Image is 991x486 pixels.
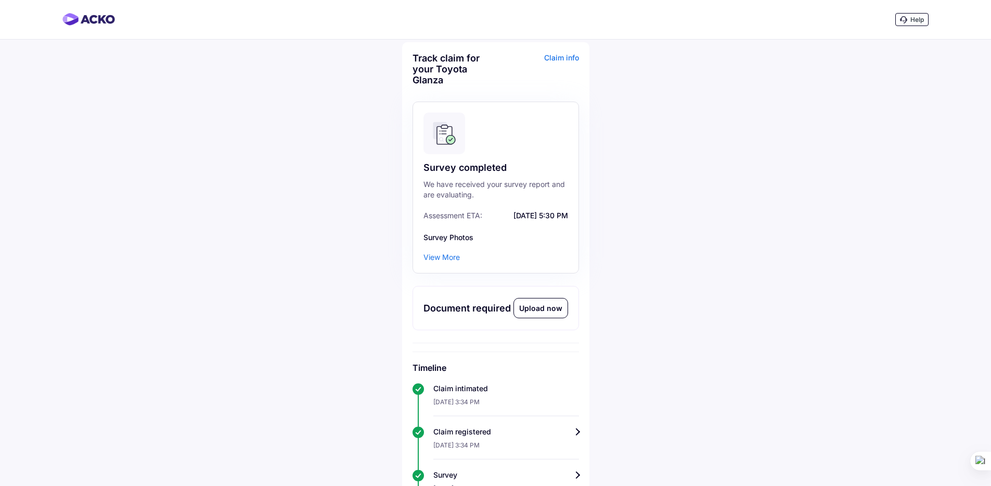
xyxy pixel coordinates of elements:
[423,179,568,200] div: We have received your survey report and are evaluating.
[910,16,924,23] span: Help
[433,437,579,459] div: [DATE] 3:34 PM
[498,53,579,93] div: Claim info
[62,13,115,26] img: horizontal-gradient.png
[423,302,511,315] div: Document required
[423,252,460,263] div: View More
[423,232,568,243] div: Survey Photos
[433,394,579,416] div: [DATE] 3:34 PM
[413,53,493,85] div: Track claim for your Toyota Glanza
[413,363,579,373] h6: Timeline
[423,210,482,221] span: Assessment ETA:
[514,298,568,318] div: Upload now
[485,210,568,221] span: [DATE] 5:30 PM
[433,427,579,437] div: Claim registered
[433,470,579,480] div: Survey
[423,161,568,174] div: Survey completed
[433,383,579,394] div: Claim intimated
